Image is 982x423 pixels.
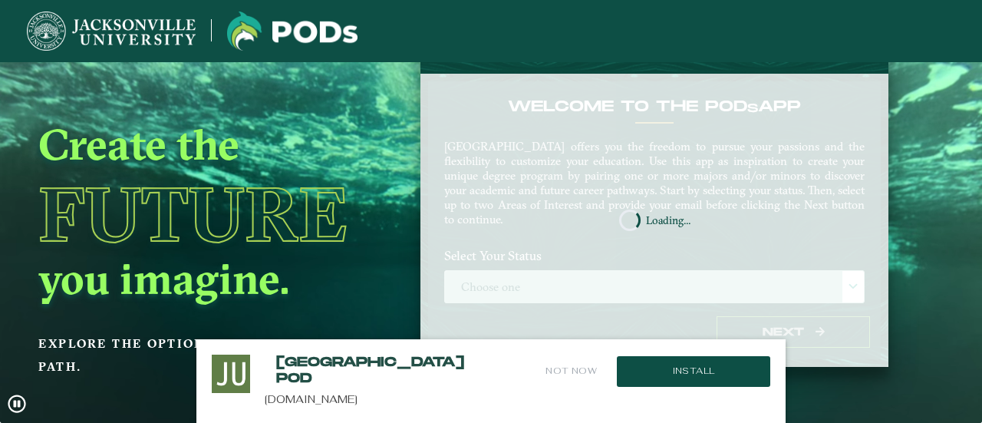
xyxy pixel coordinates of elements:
[38,117,384,171] h2: Create the
[227,12,358,51] img: Jacksonville University logo
[544,355,598,388] button: Not Now
[27,12,196,51] img: Jacksonville University logo
[38,252,384,306] h2: you imagine.
[265,392,358,406] a: [DOMAIN_NAME]
[38,177,384,252] h1: Future
[646,215,690,226] span: Loading...
[38,332,384,378] p: Explore the options. Customize your path.
[276,355,437,386] h2: [GEOGRAPHIC_DATA] POD
[212,355,250,393] img: Install this Application?
[617,356,770,387] button: Install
